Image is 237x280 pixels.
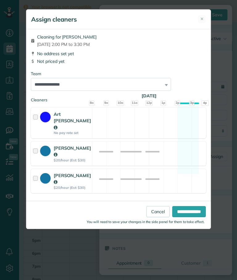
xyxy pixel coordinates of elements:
h5: Assign cleaners [31,15,77,24]
small: You will need to save your changes in the side panel for them to take effect. [87,220,205,224]
span: ✕ [200,16,204,22]
strong: $20/hour (Est: $30) [54,185,91,190]
strong: Art [PERSON_NAME] [54,111,91,130]
span: [DATE] 2:00 PM to 3:30 PM [37,41,97,47]
a: Cancel [146,206,170,217]
strong: $20/hour (Est: $30) [54,158,91,162]
strong: No pay rate set [54,131,91,135]
div: Cleaners [31,97,206,99]
strong: [PERSON_NAME] [54,145,91,157]
div: No address set yet [31,51,206,57]
span: Cleaning for [PERSON_NAME] [37,34,97,40]
div: Not priced yet [31,58,206,64]
div: Team [31,71,206,77]
strong: [PERSON_NAME] [54,172,91,185]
